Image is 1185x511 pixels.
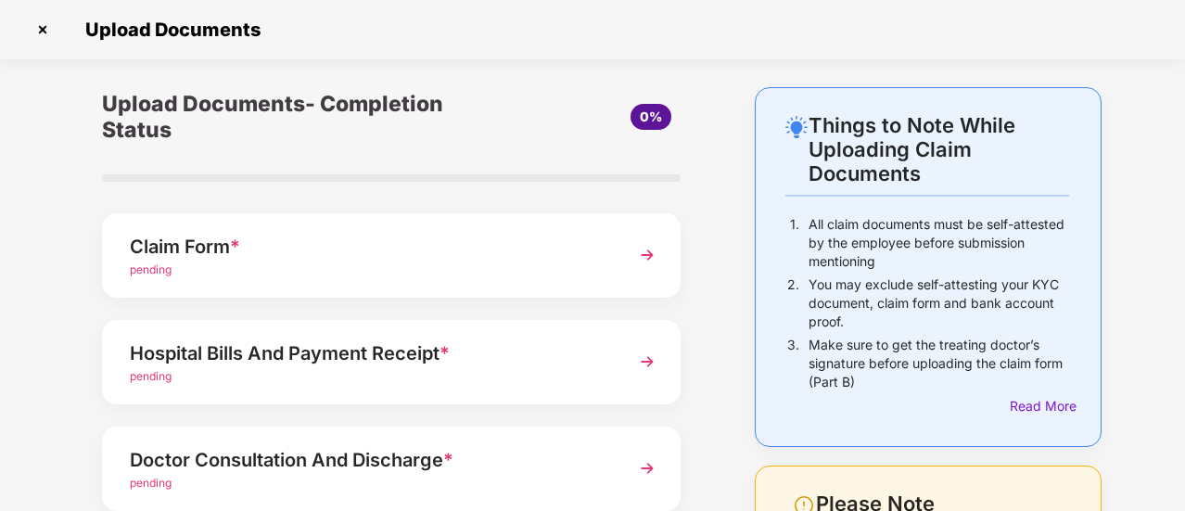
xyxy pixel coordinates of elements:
img: svg+xml;base64,PHN2ZyBpZD0iTmV4dCIgeG1sbnM9Imh0dHA6Ly93d3cudzMub3JnLzIwMDAvc3ZnIiB3aWR0aD0iMzYiIG... [631,452,664,485]
div: Read More [1010,396,1069,416]
img: svg+xml;base64,PHN2ZyBpZD0iQ3Jvc3MtMzJ4MzIiIHhtbG5zPSJodHRwOi8vd3d3LnczLm9yZy8yMDAwL3N2ZyIgd2lkdG... [28,15,57,45]
span: pending [130,369,172,383]
div: Doctor Consultation And Discharge [130,445,609,475]
span: pending [130,262,172,276]
div: Hospital Bills And Payment Receipt [130,339,609,368]
img: svg+xml;base64,PHN2ZyB4bWxucz0iaHR0cDovL3d3dy53My5vcmcvMjAwMC9zdmciIHdpZHRoPSIyNC4wOTMiIGhlaWdodD... [785,116,808,138]
p: 3. [787,336,799,391]
p: 1. [790,215,799,271]
div: Upload Documents- Completion Status [102,87,488,147]
div: Claim Form [130,232,609,262]
span: Upload Documents [67,19,270,41]
img: svg+xml;base64,PHN2ZyBpZD0iTmV4dCIgeG1sbnM9Imh0dHA6Ly93d3cudzMub3JnLzIwMDAvc3ZnIiB3aWR0aD0iMzYiIG... [631,238,664,272]
span: pending [130,476,172,490]
p: 2. [787,275,799,331]
p: Make sure to get the treating doctor’s signature before uploading the claim form (Part B) [809,336,1069,391]
div: Things to Note While Uploading Claim Documents [809,113,1069,185]
span: 0% [640,109,662,124]
p: All claim documents must be self-attested by the employee before submission mentioning [809,215,1069,271]
img: svg+xml;base64,PHN2ZyBpZD0iTmV4dCIgeG1sbnM9Imh0dHA6Ly93d3cudzMub3JnLzIwMDAvc3ZnIiB3aWR0aD0iMzYiIG... [631,345,664,378]
p: You may exclude self-attesting your KYC document, claim form and bank account proof. [809,275,1069,331]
